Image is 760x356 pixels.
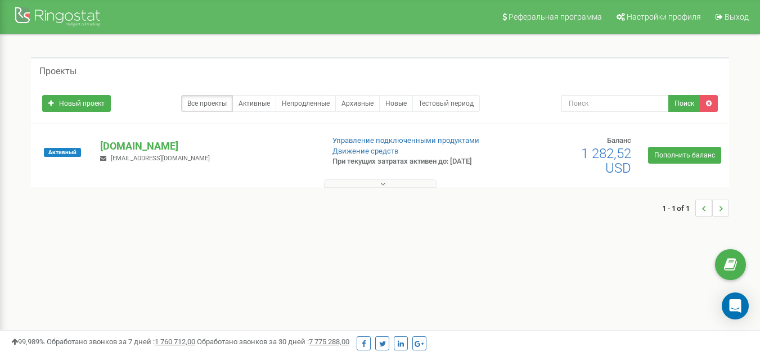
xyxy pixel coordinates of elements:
span: 99,989% [11,337,45,346]
a: Тестовый период [412,95,480,112]
span: Настройки профиля [627,12,701,21]
u: 1 760 712,00 [155,337,195,346]
a: Новые [379,95,413,112]
input: Поиск [561,95,669,112]
a: Все проекты [181,95,233,112]
nav: ... [662,188,729,228]
a: Пополнить баланс [648,147,721,164]
span: 1 282,52 USD [581,146,631,176]
u: 7 775 288,00 [309,337,349,346]
button: Поиск [668,95,700,112]
a: Активные [232,95,276,112]
span: Активный [44,148,81,157]
a: Архивные [335,95,380,112]
p: [DOMAIN_NAME] [100,139,314,154]
span: Обработано звонков за 7 дней : [47,337,195,346]
div: Open Intercom Messenger [722,292,749,319]
p: При текущих затратах активен до: [DATE] [332,156,489,167]
a: Управление подключенными продуктами [332,136,479,145]
span: Обработано звонков за 30 дней : [197,337,349,346]
h5: Проекты [39,66,77,76]
span: [EMAIL_ADDRESS][DOMAIN_NAME] [111,155,210,162]
a: Движение средств [332,147,398,155]
span: Баланс [607,136,631,145]
span: Выход [725,12,749,21]
span: Реферальная программа [509,12,602,21]
a: Непродленные [276,95,336,112]
span: 1 - 1 of 1 [662,200,695,217]
a: Новый проект [42,95,111,112]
